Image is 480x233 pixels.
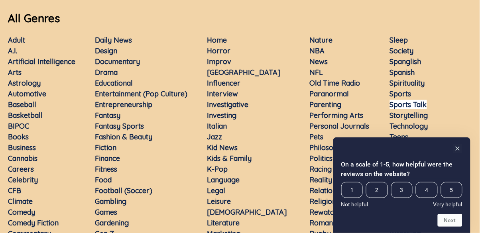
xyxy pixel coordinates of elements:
[8,218,59,227] a: Comedy Fiction
[95,197,126,206] a: Gambling
[8,121,29,131] a: BIPOC
[8,46,17,55] a: A.I.
[207,208,287,217] a: [DEMOGRAPHIC_DATA]
[95,208,117,217] a: Games
[390,111,428,120] a: Storytelling
[309,186,353,195] a: Relationships
[390,68,415,77] a: Spanish
[207,46,231,55] a: Horror
[95,68,118,77] a: Drama
[341,182,462,208] div: On a scale of 1-5, how helpful were the reviews on the website? Select an option from 1 to 5, wit...
[309,35,332,45] a: Nature
[309,143,346,152] a: Philosophy
[390,100,427,109] a: Sports Talk
[453,144,462,153] button: Hide survey
[8,197,33,206] a: Climate
[95,100,152,109] a: Entrepreneurship
[207,197,231,206] a: Leisure
[207,57,232,66] a: Improv
[8,35,25,45] a: Adult
[309,111,363,120] a: Performing Arts
[8,164,34,174] a: Careers
[8,186,21,195] a: CFB
[8,132,29,141] a: Books
[309,197,336,206] a: Religion
[433,201,462,208] span: Very helpful
[207,78,241,88] a: Influencer
[309,175,343,184] a: Reality TV
[309,132,323,141] a: Pets
[309,208,338,217] a: Rewatch
[207,68,281,77] a: [GEOGRAPHIC_DATA]
[95,186,152,195] a: Football (Soccer)
[95,121,144,131] a: Fantasy Sports
[95,57,140,66] a: Documentary
[390,121,428,131] a: Technology
[309,154,332,163] a: Politics
[390,35,408,45] a: Sleep
[309,164,332,174] a: Racing
[341,160,462,179] h2: On a scale of 1-5, how helpful were the reviews on the website? Select an option from 1 to 5, wit...
[8,100,36,109] a: Baseball
[8,154,37,163] a: Cannabis
[341,201,368,208] span: Not helpful
[207,111,237,120] a: Investing
[8,111,43,120] a: Basketball
[95,111,120,120] a: Fantasy
[207,143,238,152] a: Kid News
[207,164,228,174] a: K-Pop
[207,154,252,163] a: Kids & Family
[207,175,240,184] a: Language
[441,182,462,198] span: 5
[8,143,36,152] a: Business
[309,78,360,88] a: Old Time Radio
[8,57,75,66] a: Artificial Intelligence
[8,208,35,217] a: Comedy
[341,144,462,227] div: On a scale of 1-5, how helpful were the reviews on the website? Select an option from 1 to 5, wit...
[95,35,132,45] a: Daily News
[390,57,421,66] a: Spanglish
[341,182,363,198] span: 1
[95,132,152,141] a: Fashion & Beauty
[8,78,41,88] a: Astrology
[8,68,22,77] a: Arts
[309,68,323,77] a: NFL
[8,175,38,184] a: Celebrity
[207,132,222,141] a: Jazz
[95,143,116,152] a: Fiction
[95,154,120,163] a: Finance
[95,175,112,184] a: Food
[309,121,369,131] a: Personal Journals
[438,214,462,227] button: Next question
[309,46,325,55] a: NBA
[309,57,328,66] a: News
[390,46,414,55] a: Society
[207,35,227,45] a: Home
[390,89,411,98] a: Sports
[95,218,129,227] a: Gardening
[309,100,341,109] a: Parenting
[309,89,349,98] a: Paranormal
[8,89,46,98] a: Automotive
[95,46,117,55] a: Design
[390,78,425,88] a: Spirituality
[95,78,133,88] a: Educational
[366,182,388,198] span: 2
[391,182,413,198] span: 3
[207,218,240,227] a: Literature
[207,186,226,195] a: Legal
[207,100,249,109] a: Investigative
[207,89,238,98] a: Interview
[309,218,340,227] a: Romance
[390,132,409,141] a: Teens
[207,121,227,131] a: Italian
[95,89,187,98] a: Entertainment (Pop Culture)
[416,182,437,198] span: 4
[95,164,117,174] a: Fitness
